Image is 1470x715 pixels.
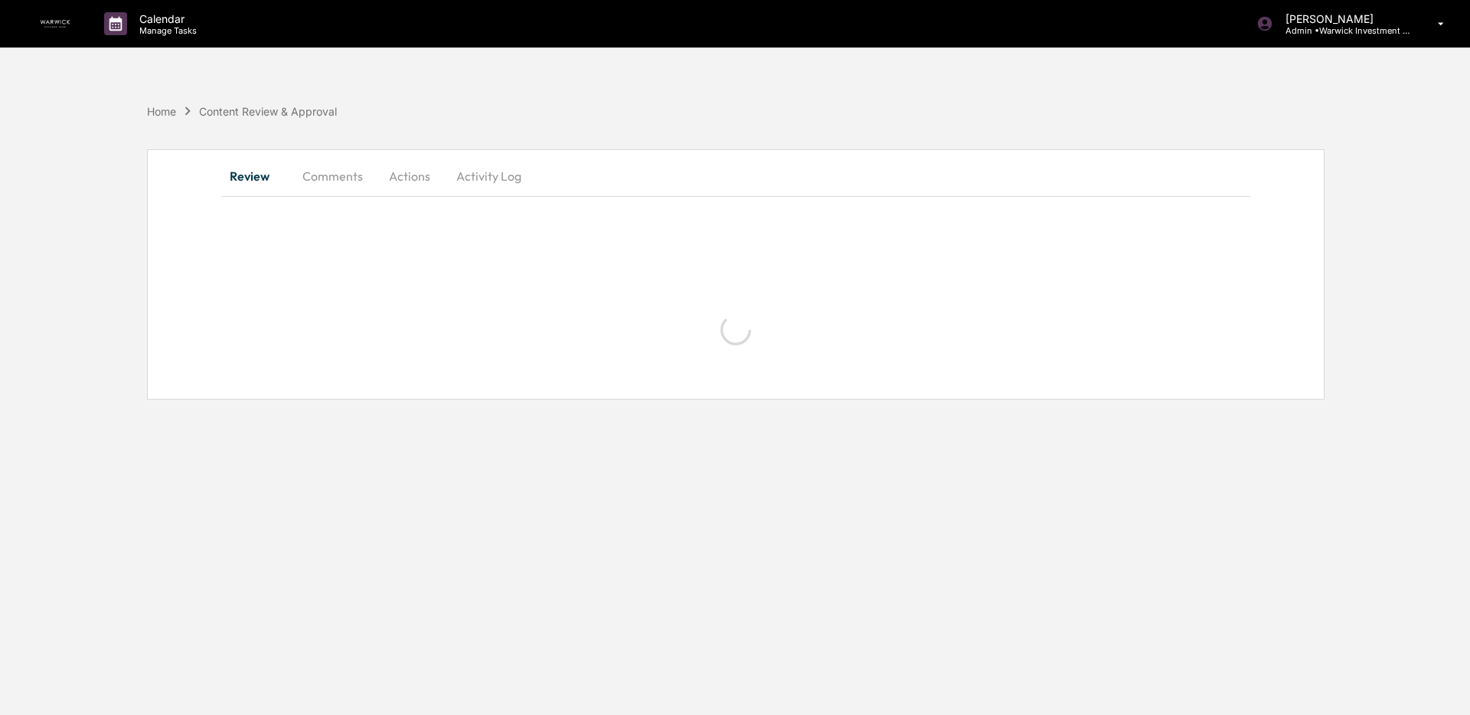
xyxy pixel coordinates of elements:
[375,158,444,194] button: Actions
[127,25,204,36] p: Manage Tasks
[199,105,337,118] div: Content Review & Approval
[1273,25,1416,36] p: Admin • Warwick Investment Group
[221,158,1250,194] div: secondary tabs example
[1273,12,1416,25] p: [PERSON_NAME]
[37,20,73,28] img: logo
[444,158,534,194] button: Activity Log
[290,158,375,194] button: Comments
[147,105,176,118] div: Home
[221,158,290,194] button: Review
[127,12,204,25] p: Calendar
